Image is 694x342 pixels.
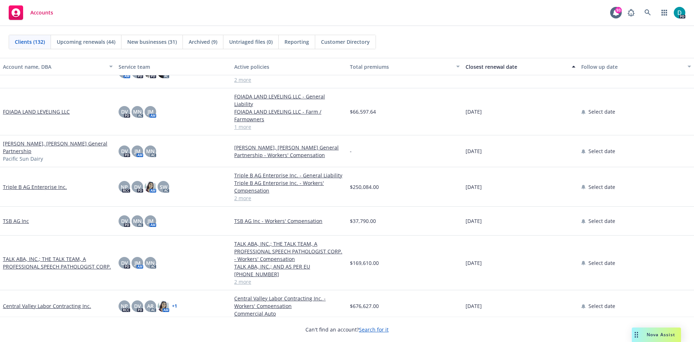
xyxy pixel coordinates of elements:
[234,63,344,71] div: Active policies
[234,93,344,108] a: FOIADA LAND LEVELING LLC - General Liability
[147,108,154,115] span: JM
[674,7,685,18] img: photo
[234,108,344,123] a: FOIADA LAND LEVELING LLC - Farm / Farmowners
[615,7,622,13] div: 93
[146,259,155,267] span: MN
[588,147,615,155] span: Select date
[234,179,344,194] a: Triple B AG Enterprise Inc. - Workers' Compensation
[350,147,352,155] span: -
[134,147,141,155] span: JM
[160,183,167,191] span: SW
[134,259,141,267] span: JM
[632,328,641,342] div: Drag to move
[350,259,379,267] span: $169,610.00
[350,183,379,191] span: $250,084.00
[121,259,128,267] span: DV
[121,108,128,115] span: DV
[578,58,694,75] button: Follow up date
[347,58,463,75] button: Total premiums
[234,172,344,179] a: Triple B AG Enterprise Inc. - General Liability
[234,123,344,131] a: 1 more
[147,302,154,310] span: AR
[3,108,70,115] a: FOIADA LAND LEVELING LLC
[466,63,567,71] div: Closest renewal date
[127,38,177,46] span: New businesses (31)
[234,217,344,225] a: TSB AG Inc - Workers' Compensation
[466,259,482,267] span: [DATE]
[624,5,638,20] a: Report a Bug
[466,183,482,191] span: [DATE]
[641,5,655,20] a: Search
[189,38,217,46] span: Archived (9)
[588,108,615,115] span: Select date
[466,217,482,225] span: [DATE]
[234,278,344,286] a: 2 more
[581,63,683,71] div: Follow up date
[350,217,376,225] span: $37,790.00
[229,38,273,46] span: Untriaged files (0)
[466,147,482,155] span: [DATE]
[234,263,344,278] a: TALK ABA, INC.; AND AS PER EU [PHONE_NUMBER]
[657,5,672,20] a: Switch app
[134,183,141,191] span: DV
[284,38,309,46] span: Reporting
[57,38,115,46] span: Upcoming renewals (44)
[158,300,169,312] img: photo
[305,326,389,333] span: Can't find an account?
[234,76,344,84] a: 2 more
[121,183,128,191] span: NP
[359,326,389,333] a: Search for it
[588,217,615,225] span: Select date
[3,302,91,310] a: Central Valley Labor Contracting Inc.
[121,147,128,155] span: DV
[147,217,154,225] span: JM
[466,108,482,115] span: [DATE]
[350,302,379,310] span: $676,627.00
[121,302,128,310] span: NP
[588,183,615,191] span: Select date
[632,328,681,342] button: Nova Assist
[6,3,56,23] a: Accounts
[3,140,113,155] a: [PERSON_NAME], [PERSON_NAME] General Partnership
[234,144,344,159] a: [PERSON_NAME], [PERSON_NAME] General Partnership - Workers' Compensation
[3,255,113,270] a: TALK ABA, INC.; THE TALK TEAM, A PROFESSIONAL SPEECH PATHOLOGIST CORP.
[588,259,615,267] span: Select date
[3,183,67,191] a: Triple B AG Enterprise Inc.
[119,63,228,71] div: Service team
[121,217,128,225] span: DV
[647,332,675,338] span: Nova Assist
[116,58,231,75] button: Service team
[134,302,141,310] span: DV
[15,38,45,46] span: Clients (132)
[146,147,155,155] span: MN
[133,217,142,225] span: MN
[3,63,105,71] div: Account name, DBA
[231,58,347,75] button: Active policies
[588,302,615,310] span: Select date
[321,38,370,46] span: Customer Directory
[30,10,53,16] span: Accounts
[234,240,344,263] a: TALK ABA, INC.; THE TALK TEAM, A PROFESSIONAL SPEECH PATHOLOGIST CORP. - Workers' Compensation
[350,108,376,115] span: $66,597.64
[466,302,482,310] span: [DATE]
[145,181,156,193] img: photo
[350,63,452,71] div: Total premiums
[3,217,29,225] a: TSB AG Inc
[463,58,578,75] button: Closest renewal date
[3,155,43,162] span: Pacific Sun Dairy
[234,194,344,202] a: 2 more
[172,304,177,308] a: + 1
[234,310,344,317] a: Commercial Auto
[234,295,344,310] a: Central Valley Labor Contracting Inc. - Workers' Compensation
[133,108,142,115] span: MN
